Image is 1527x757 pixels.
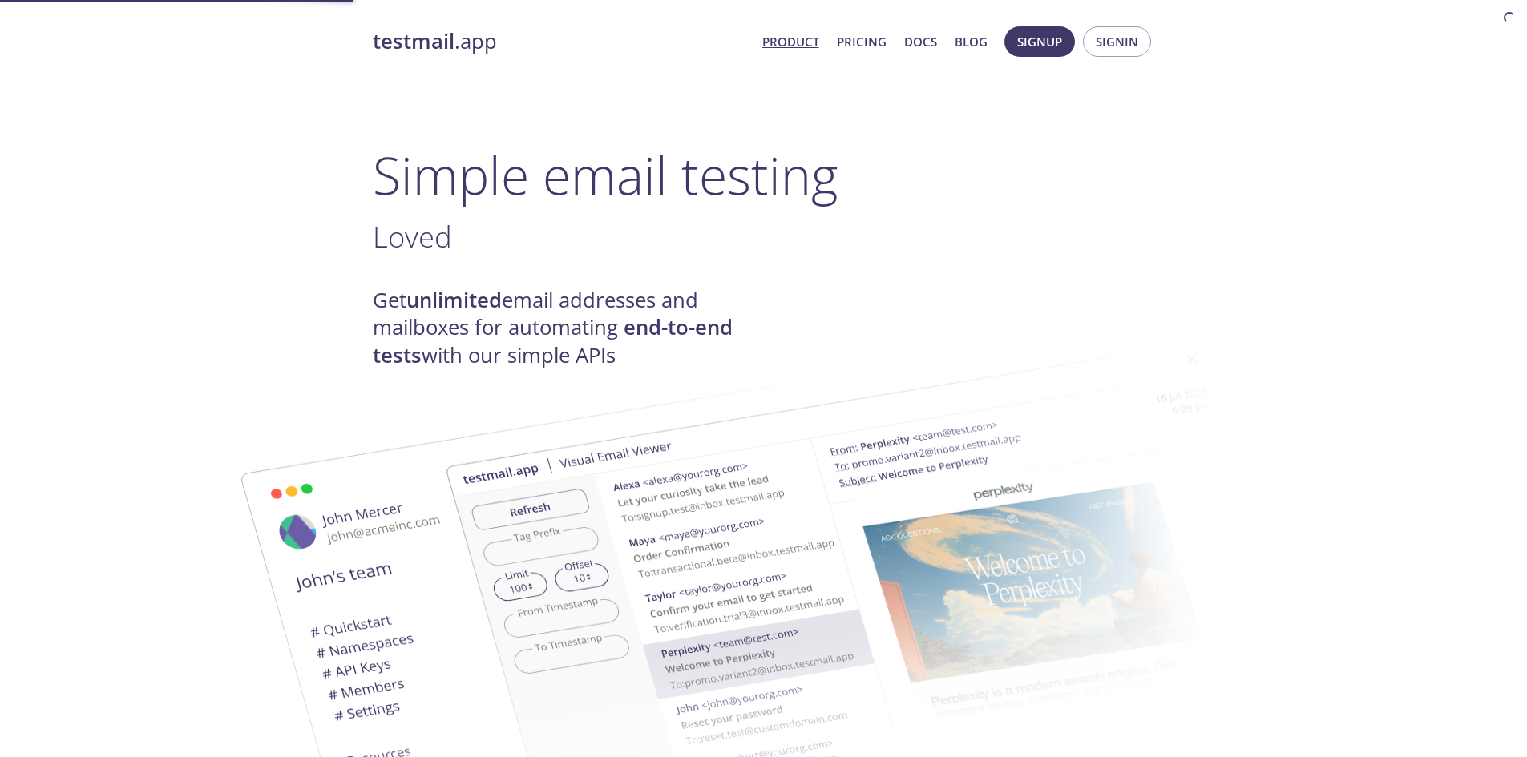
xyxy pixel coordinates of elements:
[373,216,452,256] span: Loved
[406,286,502,314] strong: unlimited
[373,313,733,368] strong: end-to-end tests
[837,31,887,52] a: Pricing
[1017,31,1062,52] span: Signup
[373,27,454,55] strong: testmail
[762,31,819,52] a: Product
[1004,26,1075,57] button: Signup
[904,31,937,52] a: Docs
[373,28,749,55] a: testmail.app
[1083,26,1151,57] button: Signin
[373,287,764,369] h4: Get email addresses and mailboxes for automating with our simple APIs
[373,144,1155,206] h1: Simple email testing
[1096,31,1138,52] span: Signin
[955,31,988,52] a: Blog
